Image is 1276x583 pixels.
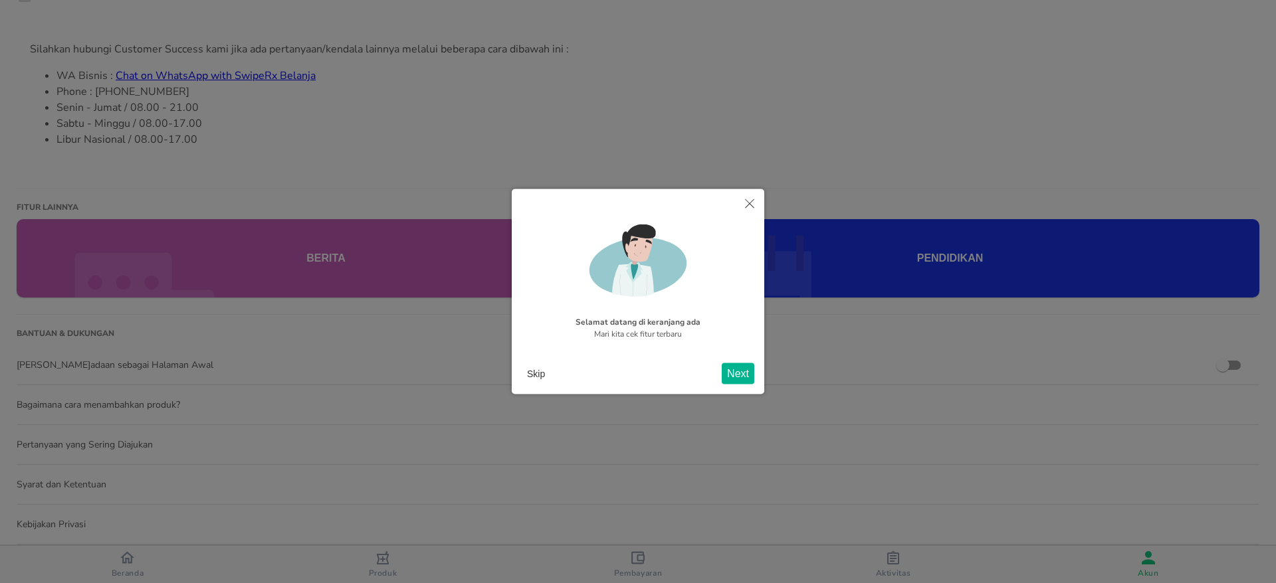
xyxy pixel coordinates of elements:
[522,363,550,383] button: Skip
[722,363,754,384] button: Next
[528,327,748,339] p: Mari kita cek fitur terbaru
[528,305,748,327] p: Selamat datang di keranjang ada
[586,224,690,301] img: Pharmacy
[735,189,764,220] button: Close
